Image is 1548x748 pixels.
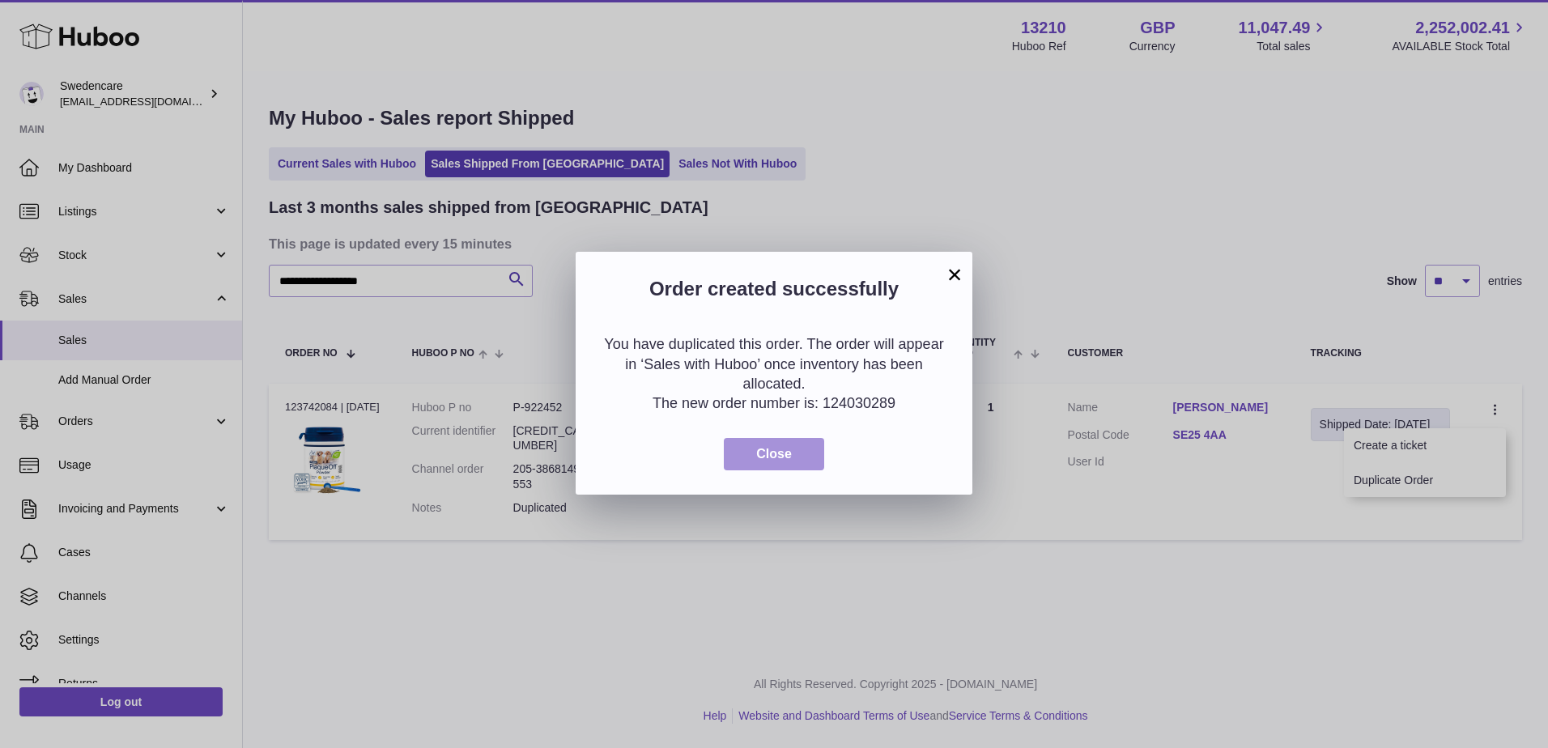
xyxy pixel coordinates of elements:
span: Close [756,447,792,461]
h2: Order created successfully [600,276,948,310]
button: × [945,265,964,284]
p: You have duplicated this order. The order will appear in ‘Sales with Huboo’ once inventory has be... [600,334,948,393]
p: The new order number is: 124030289 [600,393,948,413]
button: Close [724,438,824,471]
